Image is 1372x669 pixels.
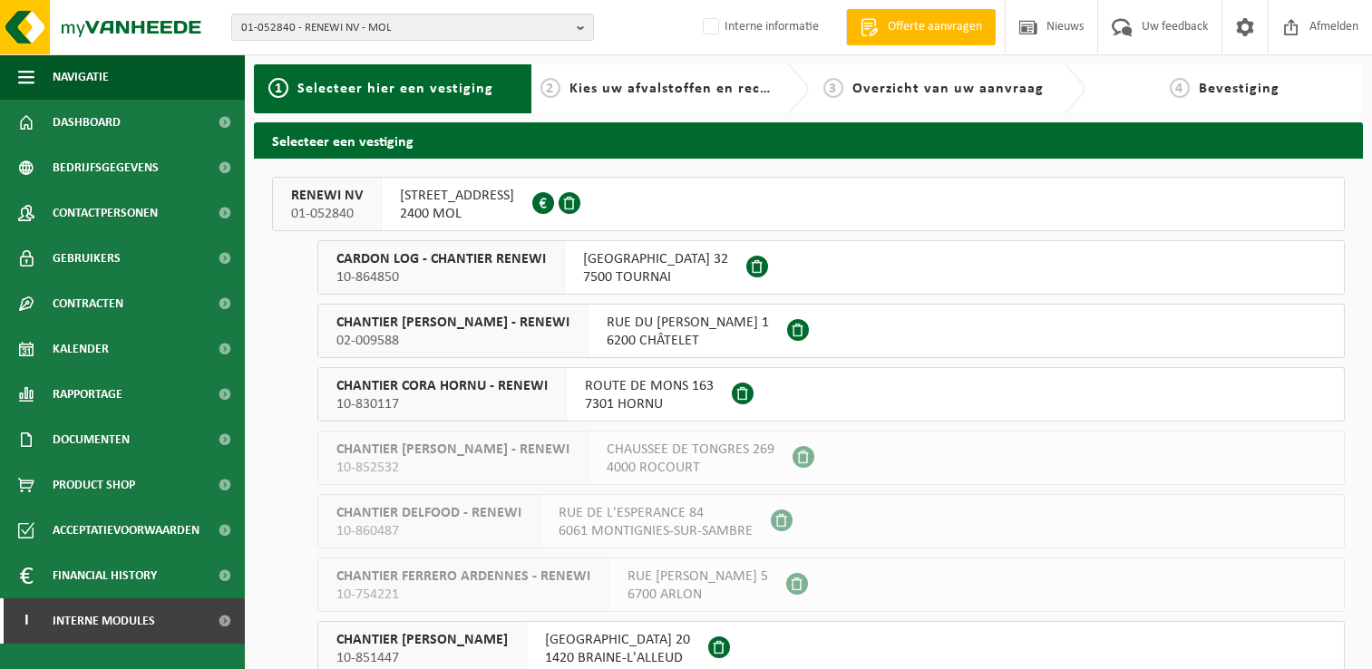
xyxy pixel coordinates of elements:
[291,187,363,205] span: RENEWI NV
[231,14,594,41] button: 01-052840 - RENEWI NV - MOL
[400,187,514,205] span: [STREET_ADDRESS]
[607,314,769,332] span: RUE DU [PERSON_NAME] 1
[583,250,728,268] span: [GEOGRAPHIC_DATA] 32
[53,462,135,508] span: Product Shop
[317,304,1345,358] button: CHANTIER [PERSON_NAME] - RENEWI 02-009588 RUE DU [PERSON_NAME] 16200 CHÂTELET
[585,377,714,395] span: ROUTE DE MONS 163
[297,82,493,96] span: Selecteer hier een vestiging
[268,78,288,98] span: 1
[1170,78,1190,98] span: 4
[559,504,753,522] span: RUE DE L'ESPERANCE 84
[53,508,199,553] span: Acceptatievoorwaarden
[336,649,508,667] span: 10-851447
[585,395,714,413] span: 7301 HORNU
[336,314,569,332] span: CHANTIER [PERSON_NAME] - RENEWI
[336,522,521,540] span: 10-860487
[336,504,521,522] span: CHANTIER DELFOOD - RENEWI
[336,459,569,477] span: 10-852532
[607,459,774,477] span: 4000 ROCOURT
[400,205,514,223] span: 2400 MOL
[846,9,996,45] a: Offerte aanvragen
[823,78,843,98] span: 3
[53,281,123,326] span: Contracten
[53,417,130,462] span: Documenten
[336,631,508,649] span: CHANTIER [PERSON_NAME]
[545,649,690,667] span: 1420 BRAINE-L'ALLEUD
[699,14,819,41] label: Interne informatie
[336,332,569,350] span: 02-009588
[53,598,155,644] span: Interne modules
[883,18,987,36] span: Offerte aanvragen
[336,250,546,268] span: CARDON LOG - CHANTIER RENEWI
[559,522,753,540] span: 6061 MONTIGNIES-SUR-SAMBRE
[569,82,819,96] span: Kies uw afvalstoffen en recipiënten
[1199,82,1280,96] span: Bevestiging
[291,205,363,223] span: 01-052840
[53,145,159,190] span: Bedrijfsgegevens
[607,332,769,350] span: 6200 CHÂTELET
[317,240,1345,295] button: CARDON LOG - CHANTIER RENEWI 10-864850 [GEOGRAPHIC_DATA] 327500 TOURNAI
[317,367,1345,422] button: CHANTIER CORA HORNU - RENEWI 10-830117 ROUTE DE MONS 1637301 HORNU
[53,54,109,100] span: Navigatie
[336,567,590,586] span: CHANTIER FERRERO ARDENNES - RENEWI
[53,190,158,236] span: Contactpersonen
[336,377,548,395] span: CHANTIER CORA HORNU - RENEWI
[336,268,546,286] span: 10-864850
[53,372,122,417] span: Rapportage
[254,122,1363,158] h2: Selecteer een vestiging
[607,441,774,459] span: CHAUSSEE DE TONGRES 269
[583,268,728,286] span: 7500 TOURNAI
[53,100,121,145] span: Dashboard
[336,586,590,604] span: 10-754221
[545,631,690,649] span: [GEOGRAPHIC_DATA] 20
[628,586,768,604] span: 6700 ARLON
[540,78,560,98] span: 2
[336,441,569,459] span: CHANTIER [PERSON_NAME] - RENEWI
[272,177,1345,231] button: RENEWI NV 01-052840 [STREET_ADDRESS]2400 MOL
[53,326,109,372] span: Kalender
[53,236,121,281] span: Gebruikers
[18,598,34,644] span: I
[336,395,548,413] span: 10-830117
[241,15,569,42] span: 01-052840 - RENEWI NV - MOL
[852,82,1044,96] span: Overzicht van uw aanvraag
[53,553,157,598] span: Financial History
[628,567,768,586] span: RUE [PERSON_NAME] 5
